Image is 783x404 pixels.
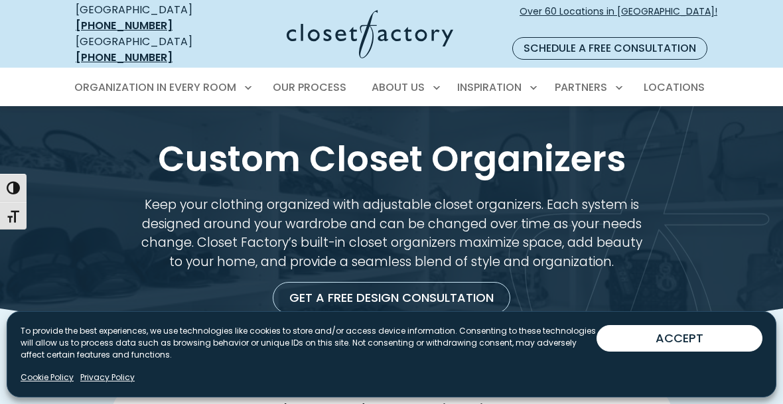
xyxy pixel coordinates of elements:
a: Cookie Policy [21,371,74,383]
p: To provide the best experiences, we use technologies like cookies to store and/or access device i... [21,325,597,361]
a: Get a Free Design Consultation [273,282,510,314]
button: ACCEPT [597,325,762,352]
img: Closet Factory Logo [287,10,453,58]
span: Partners [555,80,607,95]
a: Schedule a Free Consultation [512,37,707,60]
span: Locations [644,80,705,95]
a: Privacy Policy [80,371,135,383]
div: [GEOGRAPHIC_DATA] [76,34,220,66]
span: Inspiration [457,80,522,95]
span: Organization in Every Room [74,80,236,95]
span: Our Process [273,80,346,95]
h1: Custom Closet Organizers [85,138,698,180]
nav: Primary Menu [65,69,718,106]
span: Over 60 Locations in [GEOGRAPHIC_DATA]! [520,5,717,33]
a: [PHONE_NUMBER] [76,18,173,33]
p: Keep your clothing organized with adjustable closet organizers. Each system is designed around yo... [137,196,646,271]
div: [GEOGRAPHIC_DATA] [76,2,220,34]
span: About Us [372,80,425,95]
a: [PHONE_NUMBER] [76,50,173,65]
